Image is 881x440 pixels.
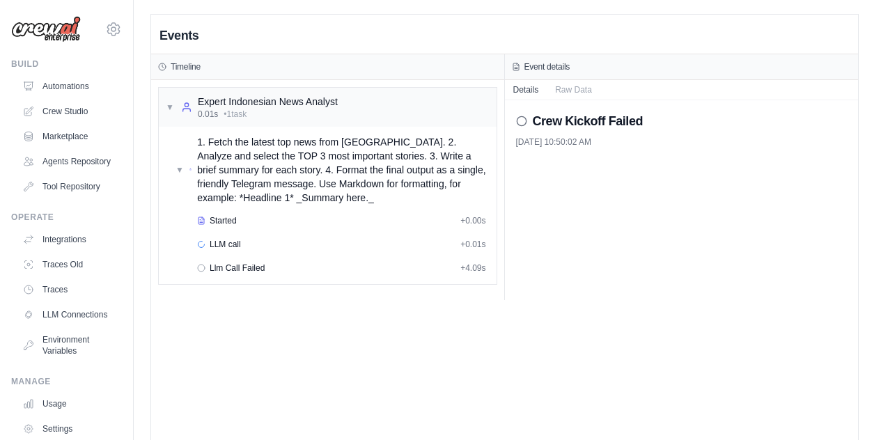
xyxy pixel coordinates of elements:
a: Marketplace [17,125,122,148]
a: Usage [17,393,122,415]
img: Logo [11,16,81,42]
a: Tool Repository [17,175,122,198]
span: Llm Call Failed [210,262,265,274]
h3: Timeline [171,61,201,72]
div: Expert Indonesian News Analyst [198,95,338,109]
h3: Event details [524,61,570,72]
a: Automations [17,75,122,97]
h2: Crew Kickoff Failed [533,111,644,131]
span: ▼ [176,164,184,175]
a: Agents Repository [17,150,122,173]
span: ▼ [166,102,174,113]
div: 1. Fetch the latest top news from [GEOGRAPHIC_DATA]. 2. Analyze and select the TOP 3 most importa... [197,135,490,205]
span: • 1 task [224,109,247,120]
a: Settings [17,418,122,440]
span: + 4.09s [460,262,485,274]
span: + 0.00s [460,215,485,226]
button: Details [505,80,547,100]
a: Integrations [17,228,122,251]
button: Raw Data [547,80,600,100]
span: Started [210,215,237,226]
div: Manage [11,376,122,387]
h2: Events [159,26,198,45]
div: [DATE] 10:50:02 AM [516,136,848,148]
a: Traces [17,278,122,301]
a: LLM Connections [17,304,122,326]
span: + 0.01s [460,239,485,250]
a: Traces Old [17,253,122,276]
div: Operate [11,212,122,223]
a: Crew Studio [17,100,122,123]
div: Build [11,58,122,70]
a: Environment Variables [17,329,122,362]
span: LLM call [210,239,241,250]
span: 0.01s [198,109,218,120]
